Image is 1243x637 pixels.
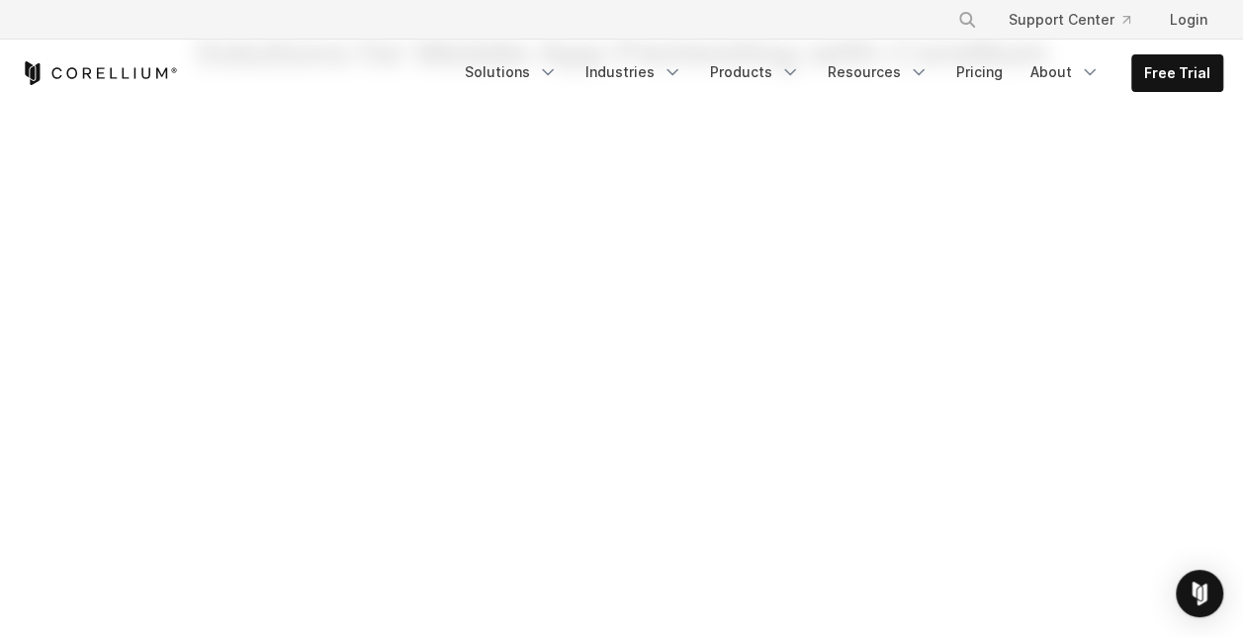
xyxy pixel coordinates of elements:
a: Resources [816,54,940,90]
div: Navigation Menu [933,2,1223,38]
a: Solutions [453,54,570,90]
a: Free Trial [1132,55,1222,91]
a: Products [698,54,812,90]
div: Navigation Menu [453,54,1223,92]
a: Corellium Home [21,61,178,85]
a: About [1019,54,1111,90]
a: Login [1154,2,1223,38]
a: Support Center [993,2,1146,38]
div: Open Intercom Messenger [1176,570,1223,617]
button: Search [949,2,985,38]
a: Industries [574,54,694,90]
a: Pricing [944,54,1015,90]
